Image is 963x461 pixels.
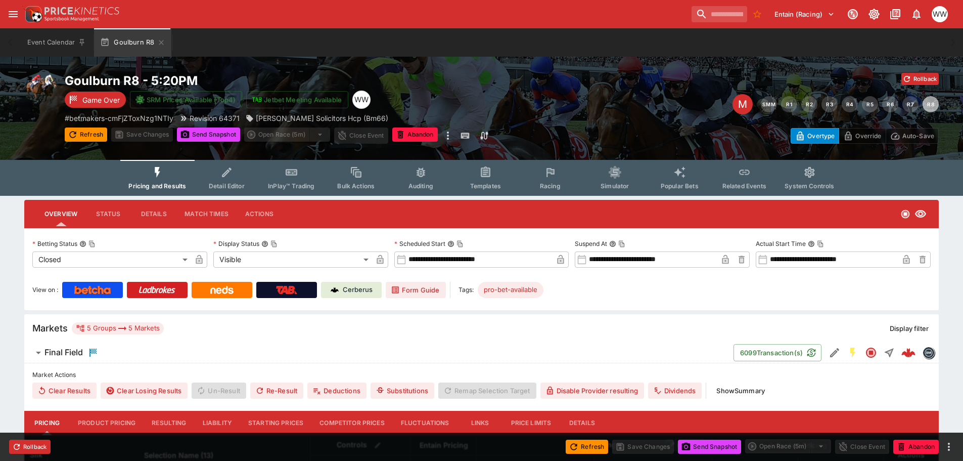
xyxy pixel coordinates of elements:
img: Cerberus [331,286,339,294]
button: Actions [237,202,282,226]
span: InPlay™ Trading [268,182,314,190]
a: Form Guide [386,282,446,298]
button: Documentation [886,5,904,23]
p: Display Status [213,239,259,248]
img: PriceKinetics Logo [22,4,42,24]
span: Pricing and Results [128,182,186,190]
button: Overview [36,202,85,226]
button: Jetbet Meeting Available [246,91,348,108]
button: Copy To Clipboard [88,240,96,247]
p: Betting Status [32,239,77,248]
button: Refresh [65,128,107,142]
button: Display StatusCopy To Clipboard [261,240,268,247]
button: Override [839,128,886,144]
div: William Wallace [352,91,371,109]
button: Price Limits [503,411,560,435]
p: [PERSON_NAME] Solicitors Hcp (Bm66) [256,113,388,123]
div: 2f254686-fc77-4a31-801a-a239015b2ac1 [901,346,915,360]
span: Popular Bets [661,182,699,190]
button: Closed [862,344,880,362]
button: Starting Prices [240,411,311,435]
p: Suspend At [575,239,607,248]
span: Racing [540,182,561,190]
button: Status [85,202,131,226]
h6: Final Field [44,347,83,358]
button: Disable Provider resulting [540,383,644,399]
p: Scheduled Start [394,239,445,248]
button: R1 [781,96,797,112]
button: Toggle light/dark mode [865,5,883,23]
nav: pagination navigation [761,96,939,112]
svg: Closed [900,209,910,219]
div: William Wallace [932,6,948,22]
img: logo-cerberus--red.svg [901,346,915,360]
span: Templates [470,182,501,190]
button: Abandon [893,440,939,454]
div: 5 Groups 5 Markets [76,322,160,334]
button: Rollback [901,73,939,85]
button: Resulting [144,411,194,435]
button: Clear Results [32,383,97,399]
button: Refresh [566,440,608,454]
span: Bulk Actions [337,182,375,190]
button: Edit Detail [826,344,844,362]
button: Send Snapshot [177,128,240,142]
label: View on : [32,282,58,298]
p: Overtype [807,131,835,141]
svg: Visible [914,208,927,220]
span: pro-bet-available [478,285,543,295]
div: betmakers [923,347,935,359]
img: PriceKinetics [44,7,119,15]
label: Tags: [458,282,474,298]
span: Un-Result [192,383,246,399]
p: Copy To Clipboard [65,113,173,123]
button: Final Field [24,343,733,363]
img: horse_racing.png [24,73,57,105]
input: search [692,6,747,22]
button: Event Calendar [21,28,92,57]
button: Auto-Save [886,128,939,144]
span: Mark an event as closed and abandoned. [392,129,438,139]
span: Mark an event as closed and abandoned. [893,441,939,451]
div: Edit Meeting [732,94,753,114]
button: Scheduled StartCopy To Clipboard [447,240,454,247]
div: Start From [791,128,939,144]
button: Fluctuations [393,411,457,435]
div: Closed [32,252,191,268]
button: Connected to PK [844,5,862,23]
button: Overtype [791,128,839,144]
img: Betcha [74,286,111,294]
div: Abernethy Gore Solicitors Hcp (Bm66) [246,113,388,123]
button: Substitutions [371,383,434,399]
button: Betting StatusCopy To Clipboard [79,240,86,247]
button: Send Snapshot [678,440,741,454]
p: Game Over [82,95,120,105]
button: R5 [862,96,878,112]
div: Betting Target: cerberus [478,282,543,298]
img: TabNZ [276,286,297,294]
button: Dividends [648,383,702,399]
p: Cerberus [343,285,373,295]
button: R4 [842,96,858,112]
button: R3 [821,96,838,112]
p: Override [855,131,881,141]
button: R2 [801,96,817,112]
div: split button [244,128,330,142]
button: Display filter [884,320,935,337]
button: Links [457,411,503,435]
button: Copy To Clipboard [456,240,464,247]
span: Simulator [601,182,629,190]
svg: Closed [865,347,877,359]
button: Re-Result [250,383,303,399]
button: 6099Transaction(s) [733,344,821,361]
button: Competitor Prices [311,411,393,435]
button: Rollback [9,440,51,454]
button: Product Pricing [70,411,144,435]
button: Details [559,411,605,435]
button: Actual Start TimeCopy To Clipboard [808,240,815,247]
span: Related Events [722,182,766,190]
button: ShowSummary [710,383,771,399]
button: Abandon [392,128,438,142]
label: Market Actions [32,367,931,383]
button: SRM Prices Available (Top4) [130,91,242,108]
